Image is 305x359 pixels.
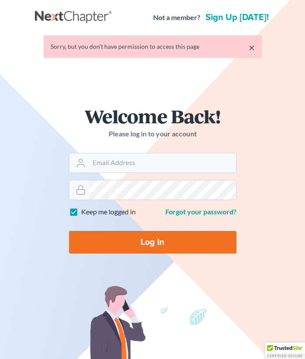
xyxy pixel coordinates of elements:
[249,42,255,53] a: ×
[69,231,236,254] input: Log In
[69,107,236,125] h1: Welcome Back!
[265,342,305,359] div: TrustedSite Certified
[81,207,136,217] label: Keep me logged in
[204,13,271,22] a: Sign up [DATE]!
[51,42,255,51] div: Sorry, but you don't have permission to access this page
[165,207,236,216] a: Forgot your password?
[153,13,200,23] strong: Not a member?
[69,129,236,139] p: Please log in to your account
[89,153,236,173] input: Email Address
